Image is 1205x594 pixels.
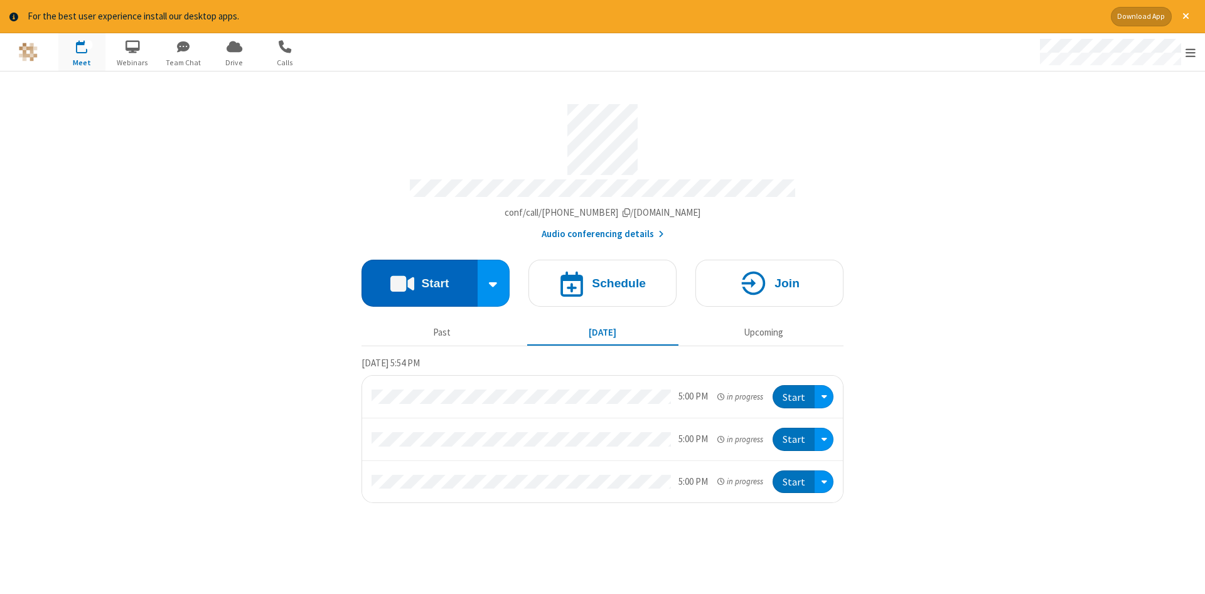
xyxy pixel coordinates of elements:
[542,227,664,241] button: Audio conferencing details
[505,206,701,220] button: Copy my meeting room linkCopy my meeting room link
[58,57,105,68] span: Meet
[28,9,1101,24] div: For the best user experience install our desktop apps.
[717,433,763,445] em: in progress
[678,475,708,489] div: 5:00 PM
[527,321,678,345] button: [DATE]
[19,43,38,61] img: QA Selenium DO NOT DELETE OR CHANGE
[815,470,833,494] div: Open menu
[773,428,815,451] button: Start
[773,385,815,408] button: Start
[85,40,93,50] div: 3
[695,260,843,307] button: Join
[678,432,708,447] div: 5:00 PM
[774,277,800,289] h4: Join
[361,357,420,369] span: [DATE] 5:54 PM
[361,95,843,241] section: Account details
[4,33,51,71] button: Logo
[815,385,833,408] div: Open menu
[678,390,708,404] div: 5:00 PM
[688,321,839,345] button: Upcoming
[421,277,449,289] h4: Start
[505,206,701,218] span: Copy my meeting room link
[361,356,843,503] section: Today's Meetings
[592,277,646,289] h4: Schedule
[1176,7,1196,26] button: Close alert
[109,57,156,68] span: Webinars
[528,260,677,307] button: Schedule
[160,57,207,68] span: Team Chat
[262,57,309,68] span: Calls
[361,260,478,307] button: Start
[717,475,763,487] em: in progress
[773,470,815,494] button: Start
[478,260,510,307] div: Start conference options
[211,57,258,68] span: Drive
[815,428,833,451] div: Open menu
[1028,33,1205,71] div: Open menu
[717,391,763,403] em: in progress
[1111,7,1172,26] button: Download App
[367,321,518,345] button: Past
